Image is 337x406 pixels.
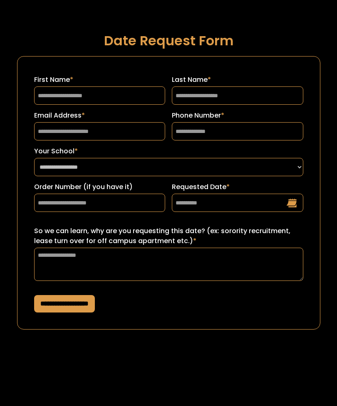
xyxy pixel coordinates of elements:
label: Last Name [172,75,303,85]
label: First Name [34,75,166,85]
label: Requested Date [172,182,303,192]
label: Email Address [34,111,166,121]
label: Order Number (if you have it) [34,182,166,192]
label: So we can learn, why are you requesting this date? (ex: sorority recruitment, lease turn over for... [34,226,303,246]
h1: Date Request Form [17,33,320,48]
label: Phone Number [172,111,303,121]
label: Your School [34,146,303,156]
form: Request a Date Form [17,56,320,330]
